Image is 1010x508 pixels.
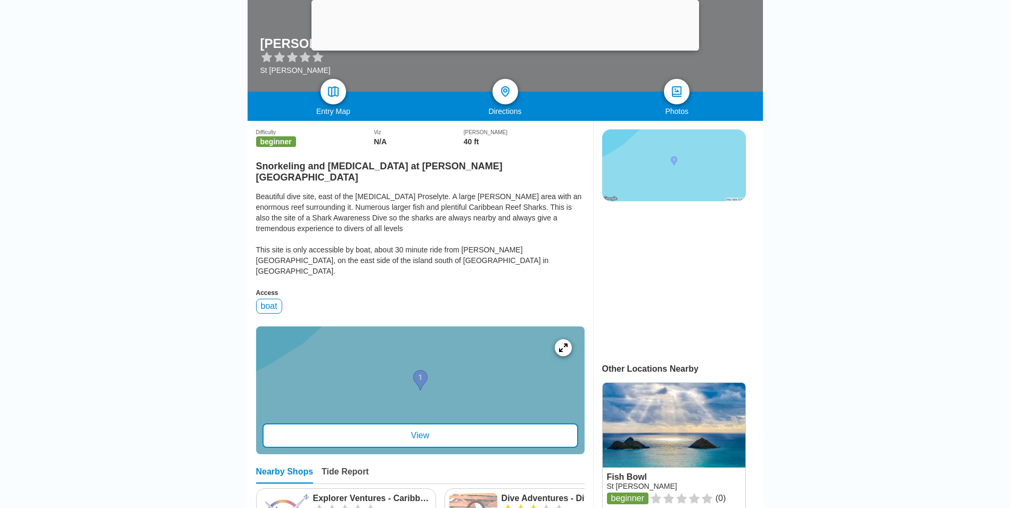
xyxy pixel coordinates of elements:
div: Beautiful dive site, east of the [MEDICAL_DATA] Proselyte. A large [PERSON_NAME] area with an eno... [256,191,585,276]
div: Other Locations Nearby [602,364,763,374]
a: Explorer Ventures - Caribbean Explorer II [313,493,431,504]
div: Difficulty [256,129,374,135]
h2: Snorkeling and [MEDICAL_DATA] at [PERSON_NAME][GEOGRAPHIC_DATA] [256,154,585,183]
img: photos [670,85,683,98]
img: map [327,85,340,98]
div: Access [256,289,585,297]
a: Dive Adventures - Divi [GEOGRAPHIC_DATA] [502,493,637,504]
div: Entry Map [248,107,420,116]
div: 40 ft [464,137,585,146]
div: Photos [591,107,763,116]
img: directions [499,85,512,98]
span: beginner [256,136,296,147]
div: View [262,423,578,448]
div: Nearby Shops [256,467,314,484]
div: boat [256,299,282,314]
h1: [PERSON_NAME] Reef [260,36,399,51]
a: photos [664,79,689,104]
div: [PERSON_NAME] [464,129,585,135]
a: entry mapView [256,326,585,454]
div: Directions [419,107,591,116]
div: St [PERSON_NAME] [260,66,414,75]
div: Viz [374,129,464,135]
div: Tide Report [322,467,369,484]
img: static [602,129,746,201]
a: map [321,79,346,104]
div: N/A [374,137,464,146]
